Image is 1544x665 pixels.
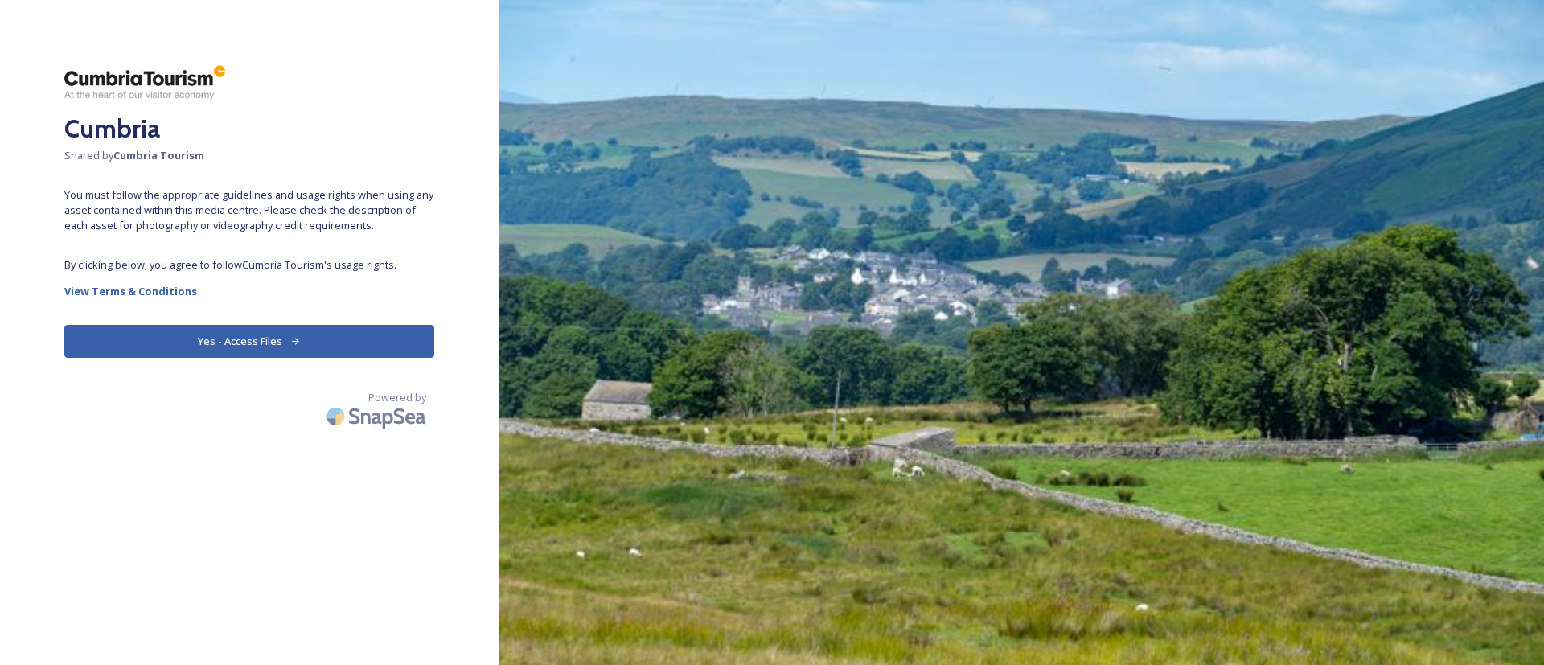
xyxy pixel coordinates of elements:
span: Shared by [64,148,434,163]
span: Powered by [368,390,426,405]
h2: Cumbria [64,109,434,148]
button: Yes - Access Files [64,325,434,358]
strong: Cumbria Tourism [113,148,204,162]
span: You must follow the appropriate guidelines and usage rights when using any asset contained within... [64,187,434,234]
img: SnapSea Logo [322,397,434,435]
strong: View Terms & Conditions [64,284,197,298]
span: By clicking below, you agree to follow Cumbria Tourism 's usage rights. [64,257,434,273]
a: View Terms & Conditions [64,281,434,301]
img: ct_logo.png [64,64,225,101]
